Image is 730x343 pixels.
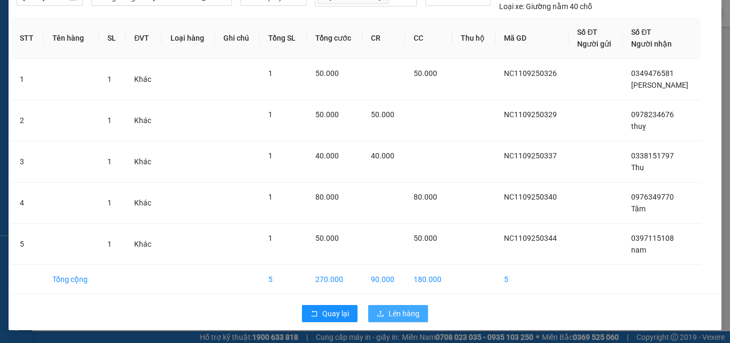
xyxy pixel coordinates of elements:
td: 270.000 [307,265,362,294]
td: 4 [11,182,44,224]
td: Khác [126,59,161,100]
td: Khác [126,100,161,141]
span: 1 [268,110,273,119]
td: Tổng cộng [44,265,99,294]
th: Tổng SL [260,18,306,59]
span: Người gửi [577,40,611,48]
span: 1 [107,240,112,248]
td: 3 [11,141,44,182]
span: Tâm [631,204,646,213]
span: thuỵ [631,122,646,131]
td: 90.000 [362,265,405,294]
span: 50.000 [315,234,339,242]
span: Loại xe: [499,1,524,12]
strong: CHUYỂN PHÁT NHANH ĐÔNG LÝ [23,9,90,43]
img: logo [5,31,21,68]
th: CR [362,18,405,59]
span: NC1109250340 [504,193,557,201]
span: 1 [107,116,112,125]
span: 1 [107,199,112,207]
span: 1 [107,157,112,166]
span: 40.000 [371,151,394,160]
span: NC1109250329 [504,110,557,119]
span: 1 [268,193,273,201]
span: 1 [268,69,273,78]
td: 2 [11,100,44,141]
span: Quay lại [322,308,349,319]
span: 1 [107,75,112,83]
td: Khác [126,141,161,182]
th: CC [405,18,452,59]
span: 50.000 [315,69,339,78]
span: 50.000 [414,69,437,78]
th: Tên hàng [44,18,99,59]
span: 80.000 [414,193,437,201]
span: upload [377,310,384,318]
button: rollbackQuay lại [302,305,358,322]
span: 0349476581 [631,69,674,78]
span: NC1109250372 [91,43,155,55]
span: 1 [268,234,273,242]
td: Khác [126,224,161,265]
span: 0338151797 [631,151,674,160]
span: Số ĐT [631,28,651,36]
span: nam [631,246,646,254]
span: Lên hàng [389,308,420,319]
button: uploadLên hàng [368,305,428,322]
th: Loại hàng [162,18,215,59]
span: 50.000 [414,234,437,242]
span: rollback [310,310,318,318]
th: ĐVT [126,18,161,59]
span: 0976349770 [631,193,674,201]
td: Khác [126,182,161,224]
span: NC1109250337 [504,151,557,160]
td: 5 [495,265,569,294]
td: 5 [260,265,306,294]
span: Số ĐT [577,28,597,36]
span: 80.000 [315,193,339,201]
th: Tổng cước [307,18,362,59]
span: NC1109250326 [504,69,557,78]
th: STT [11,18,44,59]
td: 180.000 [405,265,452,294]
span: 50.000 [315,110,339,119]
span: NC1109250344 [504,234,557,242]
span: Người nhận [631,40,672,48]
span: 0397115108 [631,234,674,242]
span: 40.000 [315,151,339,160]
span: 0978234676 [631,110,674,119]
span: [PERSON_NAME] [631,81,688,89]
strong: PHIẾU BIÊN NHẬN [27,59,86,82]
span: 1 [268,151,273,160]
td: 1 [11,59,44,100]
th: Ghi chú [215,18,260,59]
span: Thu [631,163,644,172]
th: SL [99,18,126,59]
th: Mã GD [495,18,569,59]
th: Thu hộ [452,18,495,59]
span: SĐT XE [38,45,73,57]
td: 5 [11,224,44,265]
div: Giường nằm 40 chỗ [499,1,592,12]
span: 50.000 [371,110,394,119]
